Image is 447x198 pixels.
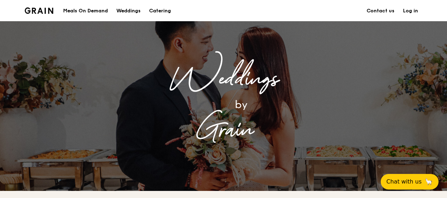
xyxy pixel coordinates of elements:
div: Weddings [116,0,141,22]
a: Log in [399,0,422,22]
div: Catering [149,0,171,22]
a: Contact us [362,0,399,22]
a: Weddings [112,0,145,22]
button: Chat with us🦙 [381,174,439,190]
div: by [118,95,365,114]
div: Meals On Demand [63,0,108,22]
a: Catering [145,0,175,22]
div: Grain [82,114,365,146]
span: 🦙 [424,177,433,186]
span: Chat with us [386,177,422,186]
div: Weddings [82,63,365,95]
img: Grain [25,7,53,14]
